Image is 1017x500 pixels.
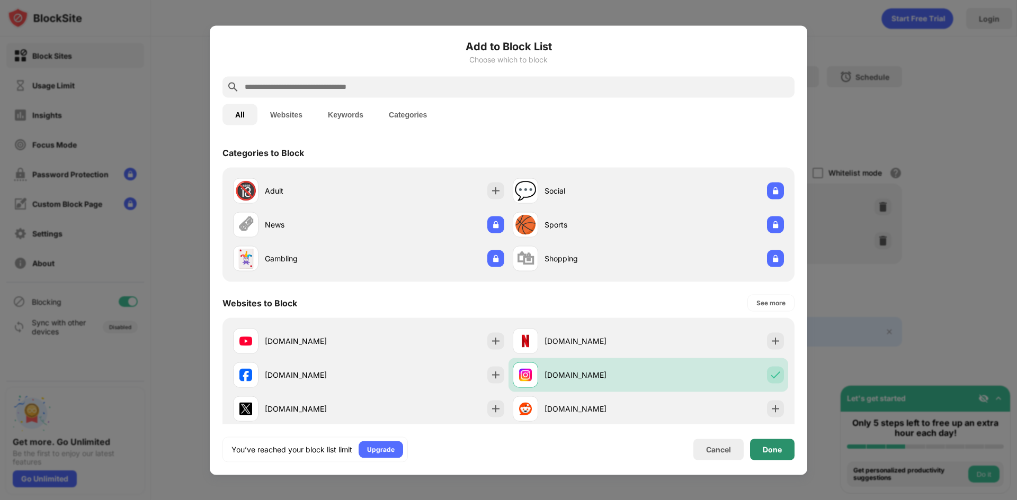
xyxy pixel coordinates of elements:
div: Upgrade [367,444,395,454]
img: favicons [239,402,252,415]
div: Gambling [265,253,369,264]
div: [DOMAIN_NAME] [545,335,648,347]
div: Adult [265,185,369,196]
img: search.svg [227,80,239,93]
div: 🔞 [235,180,257,202]
button: Keywords [315,104,376,125]
div: Choose which to block [222,55,795,63]
div: Websites to Block [222,297,297,308]
div: [DOMAIN_NAME] [545,403,648,414]
button: Websites [257,104,315,125]
img: favicons [519,334,532,347]
img: favicons [239,368,252,381]
img: favicons [239,334,252,347]
div: You’ve reached your block list limit [231,444,352,454]
div: 🛍 [516,248,534,269]
div: News [265,219,369,230]
h6: Add to Block List [222,38,795,54]
img: favicons [519,368,532,381]
div: [DOMAIN_NAME] [265,369,369,380]
img: favicons [519,402,532,415]
div: Done [763,445,782,453]
div: Social [545,185,648,196]
div: Shopping [545,253,648,264]
div: 💬 [514,180,537,202]
div: [DOMAIN_NAME] [265,403,369,414]
button: All [222,104,257,125]
div: Cancel [706,445,731,454]
button: Categories [376,104,440,125]
div: See more [756,297,786,308]
div: [DOMAIN_NAME] [545,369,648,380]
div: Categories to Block [222,147,304,158]
div: 🏀 [514,214,537,235]
div: [DOMAIN_NAME] [265,335,369,347]
div: Sports [545,219,648,230]
div: 🃏 [235,248,257,269]
div: 🗞 [237,214,255,235]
